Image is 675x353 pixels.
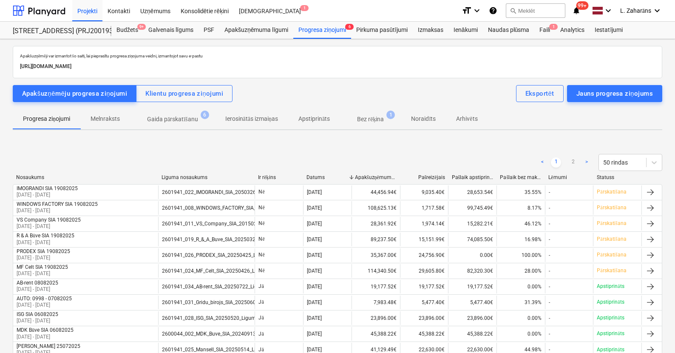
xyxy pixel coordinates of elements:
[537,157,547,168] a: Previous page
[597,251,626,259] p: Pārskatīšana
[345,24,354,30] span: 6
[549,299,550,305] div: -
[448,311,496,325] div: 23,896.00€
[17,207,98,214] p: [DATE] - [DATE]
[448,217,496,231] div: 15,282.21€
[525,347,542,353] span: 44.98%
[17,233,74,239] div: R & A Būve SIA 19082025
[162,189,353,195] div: 2601941_022_IMOGRANDI_SIA_2050326_Ligums_balkonu-kapnu_margas_MR1.pdf
[549,189,550,195] div: -
[17,248,70,254] div: PRODEX SIA 19082025
[17,280,58,286] div: AB-rent 08082025
[255,327,303,341] div: Jā
[255,201,303,215] div: Nē
[219,22,293,39] a: Apakšuzņēmuma līgumi
[111,22,143,39] div: Budžets
[162,205,294,211] div: 2601941_008_WINDOWS_FACTORY_SIA_Ligums_MR1.pdf
[632,312,675,353] div: Chat Widget
[255,217,303,231] div: Nē
[525,189,542,195] span: 35.55%
[162,315,361,321] div: 2601941_028_ISG_SIA_20250520_Ligums_metala_UGD_durvju_pieg-montaza_MR1.pdf
[568,157,578,168] a: Page 2
[549,221,550,227] div: -
[590,22,628,39] div: Iestatījumi
[307,236,322,242] div: [DATE]
[162,347,313,353] div: 2601941_025_Mansell_SIA_20250514_Ligums_ieksdarbi_MR1.pdf
[307,252,322,258] div: [DATE]
[17,264,68,270] div: MF Celt SIA 19082025
[352,201,400,215] div: 108,625.13€
[255,296,303,309] div: Jā
[351,22,413,39] a: Pirkuma pasūtījumi
[17,254,70,262] p: [DATE] - [DATE]
[255,311,303,325] div: Jā
[548,174,590,181] div: Lēmumi
[307,189,322,195] div: [DATE]
[255,280,303,293] div: Jā
[17,270,68,277] p: [DATE] - [DATE]
[597,283,624,290] p: Apstiprināts
[17,317,58,325] p: [DATE] - [DATE]
[145,88,223,99] div: Klientu progresa ziņojumi
[551,157,561,168] a: Page 1 is your current page
[17,217,81,223] div: VS Company SIA 19082025
[597,267,626,274] p: Pārskatīšana
[576,88,653,99] div: Jauns progresa ziņojums
[400,311,448,325] div: 23,896.00€
[448,233,496,246] div: 74,085.50€
[17,302,72,309] p: [DATE] - [DATE]
[528,315,542,321] span: 0.00%
[258,174,300,181] div: Ir rēķins
[20,62,655,71] p: [URL][DOMAIN_NAME]
[307,268,322,274] div: [DATE]
[255,264,303,278] div: Nē
[307,205,322,211] div: [DATE]
[293,22,351,39] a: Progresa ziņojumi6
[549,24,558,30] span: 1
[352,296,400,309] div: 7,983.48€
[162,284,318,290] div: 2601941_034_AB-rent_SIA_20250722_Ligums_asfaltesana_MR1.pdf
[307,347,322,353] div: [DATE]
[386,111,395,119] span: 1
[137,24,146,30] span: 9+
[448,22,483,39] div: Ienākumi
[225,114,278,123] p: Ierosinātās izmaiņas
[22,88,127,99] div: Apakšuzņēmēju progresa ziņojumi
[456,114,477,123] p: Arhivēts
[352,185,400,199] div: 44,456.94€
[597,204,626,211] p: Pārskatīšana
[17,185,78,191] div: IMOGRANDI SIA 19082025
[162,221,314,227] div: 2601941_011_VS_Company_SIA_20150203_Ligums_ESS_MR1.pdf
[352,311,400,325] div: 23,896.00€
[448,185,496,199] div: 28,653.54€
[162,236,349,242] div: 2601941_019_R_&_A_Buve_SIA_20250321_Ligums_apmetums_ieksdarbi_MR1.pdf
[255,185,303,199] div: Nē
[13,85,136,102] button: Apakšuzņēmēju progresa ziņojumi
[17,333,74,341] p: [DATE] - [DATE]
[448,248,496,262] div: 0.00€
[293,22,351,39] div: Progresa ziņojumi
[400,217,448,231] div: 1,974.14€
[525,88,554,99] div: Eksportēt
[357,115,384,124] p: Bez rēķina
[201,111,209,119] span: 6
[448,280,496,293] div: 19,177.52€
[528,331,542,337] span: 0.00%
[555,22,590,39] a: Analytics
[400,185,448,199] div: 9,035.40€
[147,115,198,124] p: Gaida pārskatīšanu
[352,248,400,262] div: 35,367.00€
[549,284,550,290] div: -
[448,264,496,278] div: 82,320.30€
[307,315,322,321] div: [DATE]
[199,22,219,39] div: PSF
[400,248,448,262] div: 24,756.90€
[522,252,542,258] span: 100.00%
[525,236,542,242] span: 16.98%
[13,27,101,36] div: [STREET_ADDRESS] (PRJ2001934) 2601941
[307,221,322,227] div: [DATE]
[17,311,58,317] div: ISG SIA 06082025
[448,296,496,309] div: 5,477.40€
[525,268,542,274] span: 28.00%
